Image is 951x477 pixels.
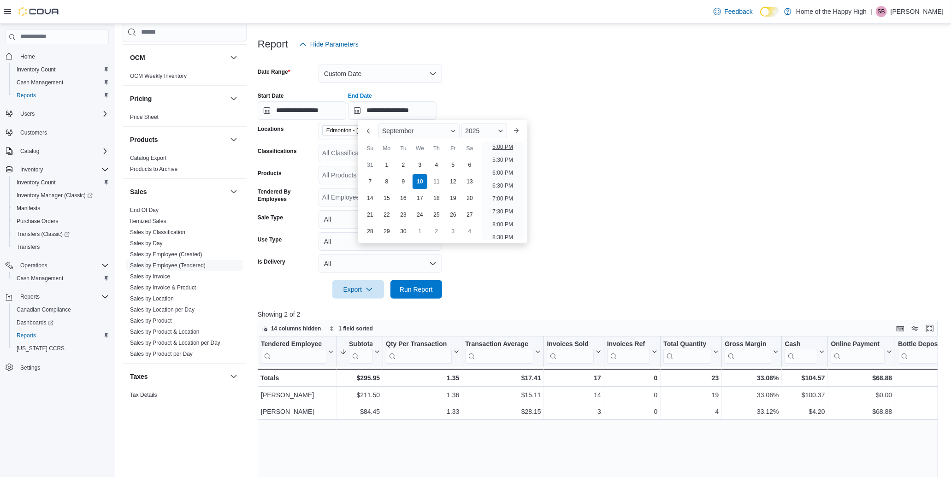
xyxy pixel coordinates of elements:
div: day-19 [446,191,461,206]
div: day-13 [462,174,477,189]
button: 14 columns hidden [258,323,325,334]
div: day-25 [429,207,444,222]
div: $68.88 [831,372,892,383]
button: All [319,210,442,229]
button: Enter fullscreen [924,323,935,334]
div: Cash [785,340,817,348]
div: day-16 [396,191,411,206]
span: Edmonton - Rice Howard Way - Fire & Flower [322,125,410,135]
a: Sales by Product & Location per Day [130,340,220,346]
div: 1.35 [386,372,459,383]
a: Sales by Day [130,240,163,247]
div: day-2 [396,158,411,172]
button: Cash Management [9,272,112,285]
div: day-3 [413,158,427,172]
div: Gross Margin [725,340,771,348]
div: Qty Per Transaction [386,340,452,348]
span: Cash Management [13,77,109,88]
div: OCM [123,71,247,85]
div: Subtotal [349,340,372,363]
a: Transfers (Classic) [13,229,73,240]
span: Dashboards [13,317,109,328]
div: day-20 [462,191,477,206]
a: Transfers [13,241,43,253]
span: Manifests [13,203,109,214]
button: Users [2,107,112,120]
button: Run Report [390,280,442,299]
a: Cash Management [13,77,67,88]
div: day-24 [413,207,427,222]
button: Canadian Compliance [9,303,112,316]
button: Customers [2,126,112,139]
span: Sales by Location [130,295,174,302]
div: day-1 [379,158,394,172]
label: Locations [258,125,284,133]
a: Inventory Manager (Classic) [9,189,112,202]
a: Feedback [710,2,756,21]
button: Reports [9,89,112,102]
label: End Date [348,92,372,100]
div: 1.36 [386,389,459,400]
span: Sales by Employee (Tendered) [130,262,206,269]
a: Sales by Product [130,318,172,324]
button: [US_STATE] CCRS [9,342,112,355]
li: 6:30 PM [489,180,517,191]
div: day-1 [413,224,427,239]
a: OCM Weekly Inventory [130,73,187,79]
a: Dashboards [13,317,57,328]
span: Users [20,110,35,118]
div: Transaction Average [465,340,533,363]
a: Canadian Compliance [13,304,75,315]
div: $104.57 [785,372,825,383]
div: day-2 [429,224,444,239]
span: Inventory Manager (Classic) [13,190,109,201]
nav: Complex example [6,46,109,398]
div: Online Payment [831,340,885,363]
div: Online Payment [831,340,885,348]
label: Tendered By Employees [258,188,315,203]
span: Dashboards [17,319,53,326]
button: Invoices Sold [547,340,601,363]
button: Gross Margin [725,340,779,363]
button: Qty Per Transaction [386,340,459,363]
a: Catalog Export [130,155,166,161]
span: Manifests [17,205,40,212]
p: | [870,6,872,17]
div: $15.11 [465,389,541,400]
div: Su [363,141,378,156]
button: Sales [228,186,239,197]
a: Inventory Count [13,64,59,75]
a: Sales by Location per Day [130,306,195,313]
a: Reports [13,90,40,101]
a: End Of Day [130,207,159,213]
div: Mo [379,141,394,156]
div: Cash [785,340,817,363]
span: September [382,127,413,135]
div: day-29 [379,224,394,239]
div: day-6 [462,158,477,172]
div: 0 [607,389,657,400]
h3: Pricing [130,94,152,103]
div: day-8 [379,174,394,189]
div: Tendered Employee [261,340,326,348]
a: Purchase Orders [13,216,62,227]
div: day-22 [379,207,394,222]
button: Taxes [130,372,226,381]
a: Sales by Product & Location [130,329,200,335]
a: Sales by Invoice & Product [130,284,196,291]
span: Inventory [17,164,109,175]
h3: Sales [130,187,147,196]
a: Sales by Invoice [130,273,170,280]
div: Gross Margin [725,340,771,363]
span: Sales by Product & Location per Day [130,339,220,347]
span: Home [20,53,35,60]
span: Edmonton - [PERSON_NAME] Way - Fire & Flower [326,126,398,135]
li: 7:00 PM [489,193,517,204]
div: day-30 [396,224,411,239]
div: 14 [547,389,601,400]
button: All [319,254,442,273]
span: Cash Management [17,79,63,86]
button: Display options [910,323,921,334]
ul: Time [482,142,524,240]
